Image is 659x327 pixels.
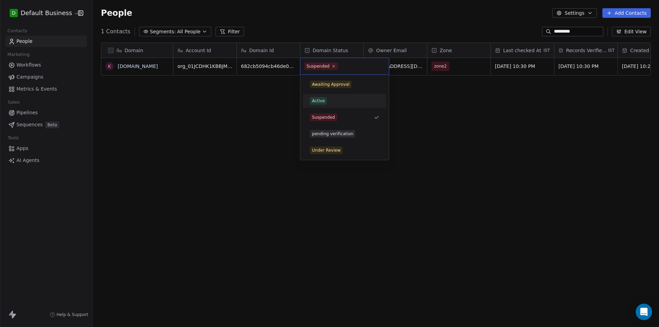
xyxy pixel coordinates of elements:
[312,147,340,153] div: Under Review
[312,114,335,120] div: Suspended
[312,131,353,137] div: pending verification
[312,81,349,87] div: Awaiting Approval
[303,78,386,157] div: Suggestions
[307,63,329,69] div: Suspended
[312,98,325,104] div: Active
